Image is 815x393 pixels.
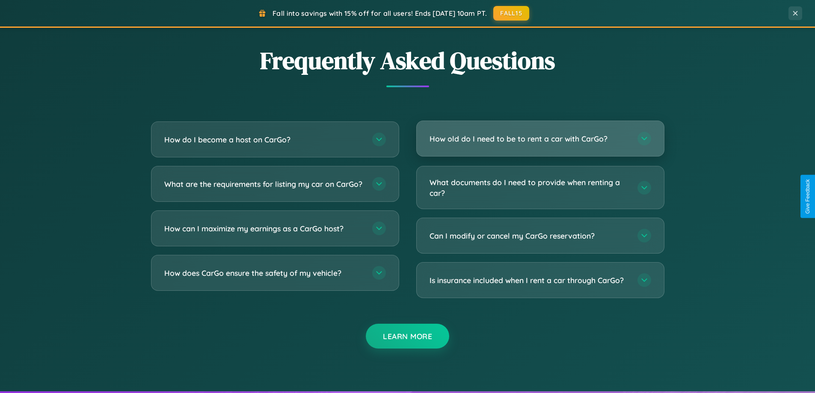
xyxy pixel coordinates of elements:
button: Learn More [366,324,449,349]
h3: How does CarGo ensure the safety of my vehicle? [164,268,364,278]
button: FALL15 [493,6,529,21]
h3: How old do I need to be to rent a car with CarGo? [430,133,629,144]
h3: How do I become a host on CarGo? [164,134,364,145]
h2: Frequently Asked Questions [151,44,664,77]
span: Fall into savings with 15% off for all users! Ends [DATE] 10am PT. [273,9,487,18]
div: Give Feedback [805,179,811,214]
h3: What documents do I need to provide when renting a car? [430,177,629,198]
h3: What are the requirements for listing my car on CarGo? [164,179,364,189]
h3: Is insurance included when I rent a car through CarGo? [430,275,629,286]
h3: Can I modify or cancel my CarGo reservation? [430,230,629,241]
h3: How can I maximize my earnings as a CarGo host? [164,223,364,234]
